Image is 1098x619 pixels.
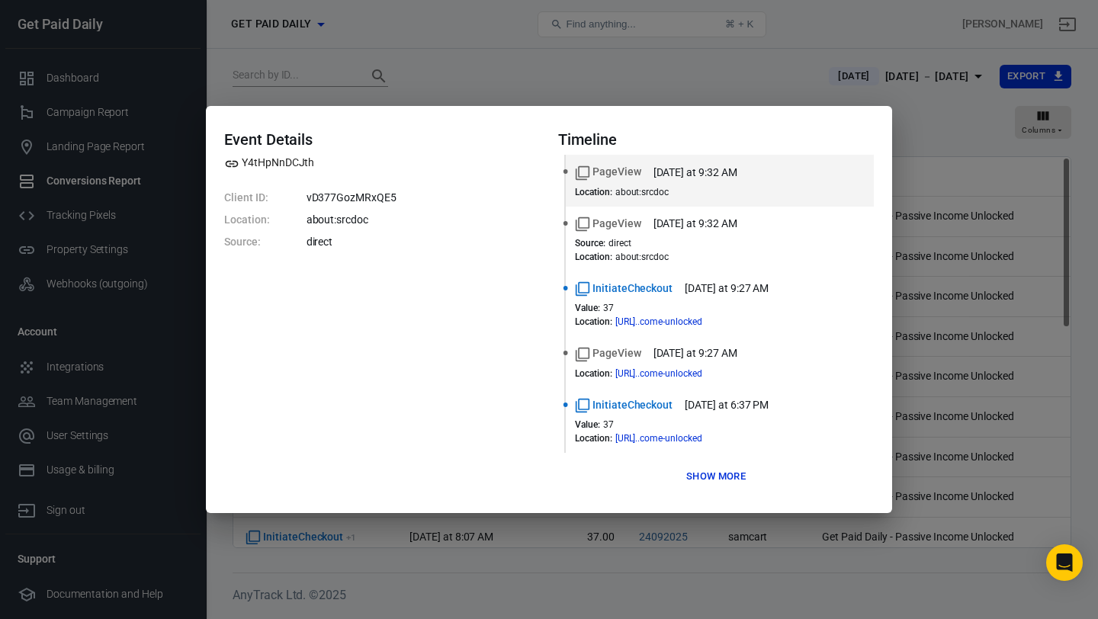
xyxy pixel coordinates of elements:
[1046,544,1083,581] div: Open Intercom Messenger
[575,419,600,430] dt: Value :
[575,252,612,262] dt: Location :
[558,130,874,149] h4: Timeline
[653,216,737,232] time: 2025-09-27T09:32:07+02:00
[615,252,669,262] span: about:srcdoc
[653,165,737,181] time: 2025-09-27T09:32:07+02:00
[685,281,769,297] time: 2025-09-27T09:27:53+02:00
[575,238,605,249] dt: Source :
[575,216,641,232] span: Standard event name
[575,397,673,413] span: Standard event name
[224,190,270,206] dt: Client ID:
[615,369,730,378] span: https://getpaiddaily.samcart.com/products/get-paid-daily-passive-income-unlocked
[307,212,540,228] dd: about:srcdoc
[224,130,540,149] h4: Event Details
[608,238,631,249] span: direct
[615,317,730,326] span: https://getpaiddaily.samcart.com/products/get-paid-daily-passive-income-unlocked
[653,345,737,361] time: 2025-09-27T09:27:52+02:00
[224,234,270,250] dt: Source:
[575,164,641,180] span: Standard event name
[575,433,612,444] dt: Location :
[575,303,600,313] dt: Value :
[615,187,669,197] span: about:srcdoc
[615,434,730,443] span: https://getpaiddaily.samcart.com/products/get-paid-daily-passive-income-unlocked
[575,187,612,197] dt: Location :
[603,419,614,430] span: 37
[224,212,270,228] dt: Location:
[685,397,769,413] time: 2025-09-26T18:37:40+02:00
[575,281,673,297] span: Standard event name
[224,155,314,171] span: Property
[603,303,614,313] span: 37
[307,234,540,250] dd: direct
[307,190,540,206] dd: vD377GozMRxQE5
[682,465,750,489] button: Show more
[575,316,612,327] dt: Location :
[575,345,641,361] span: Standard event name
[575,368,612,379] dt: Location :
